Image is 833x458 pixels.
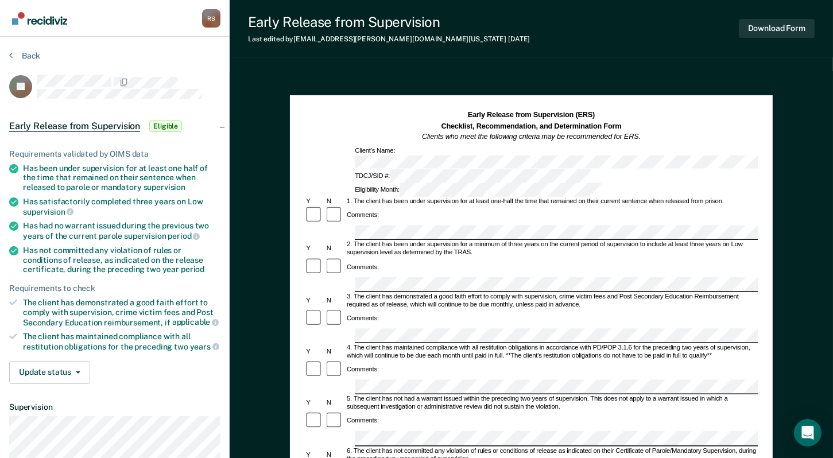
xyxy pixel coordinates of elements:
[305,297,325,305] div: Y
[202,9,220,28] div: R S
[345,263,381,271] div: Comments:
[345,417,381,425] div: Comments:
[739,19,815,38] button: Download Form
[144,183,185,192] span: supervision
[168,231,200,240] span: period
[345,344,758,360] div: 4. The client has maintained compliance with all restitution obligations in accordance with PD/PO...
[9,149,220,159] div: Requirements validated by OIMS data
[248,35,530,43] div: Last edited by [EMAIL_ADDRESS][PERSON_NAME][DOMAIN_NAME][US_STATE]
[422,133,641,141] em: Clients who meet the following criteria may be recommended for ERS.
[345,212,381,220] div: Comments:
[325,348,345,356] div: N
[149,121,182,132] span: Eligible
[468,111,595,119] strong: Early Release from Supervision (ERS)
[23,298,220,327] div: The client has demonstrated a good faith effort to comply with supervision, crime victim fees and...
[181,265,204,274] span: period
[305,348,325,356] div: Y
[794,419,822,447] div: Open Intercom Messenger
[202,9,220,28] button: Profile dropdown button
[325,297,345,305] div: N
[354,147,831,169] div: Client's Name:
[345,366,381,374] div: Comments:
[9,361,90,384] button: Update status
[190,342,219,351] span: years
[354,183,603,197] div: Eligibility Month:
[508,35,530,43] span: [DATE]
[12,12,67,25] img: Recidiviz
[345,395,758,412] div: 5. The client has not had a warrant issued within the preceding two years of supervision. This do...
[345,293,758,309] div: 3. The client has demonstrated a good faith effort to comply with supervision, crime victim fees ...
[325,245,345,253] div: N
[23,207,73,216] span: supervision
[9,284,220,293] div: Requirements to check
[345,241,758,257] div: 2. The client has been under supervision for a minimum of three years on the current period of su...
[325,198,345,206] div: N
[354,170,593,184] div: TDCJ/SID #:
[9,121,140,132] span: Early Release from Supervision
[23,197,220,216] div: Has satisfactorily completed three years on Low
[441,122,622,130] strong: Checklist, Recommendation, and Determination Form
[23,164,220,192] div: Has been under supervision for at least one half of the time that remained on their sentence when...
[325,399,345,407] div: N
[305,198,325,206] div: Y
[9,402,220,412] dt: Supervision
[23,246,220,274] div: Has not committed any violation of rules or conditions of release, as indicated on the release ce...
[248,14,530,30] div: Early Release from Supervision
[172,317,219,327] span: applicable
[305,245,325,253] div: Y
[23,332,220,351] div: The client has maintained compliance with all restitution obligations for the preceding two
[345,315,381,323] div: Comments:
[23,221,220,240] div: Has had no warrant issued during the previous two years of the current parole supervision
[9,51,40,61] button: Back
[305,399,325,407] div: Y
[345,198,758,206] div: 1. The client has been under supervision for at least one-half the time that remained on their cu...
